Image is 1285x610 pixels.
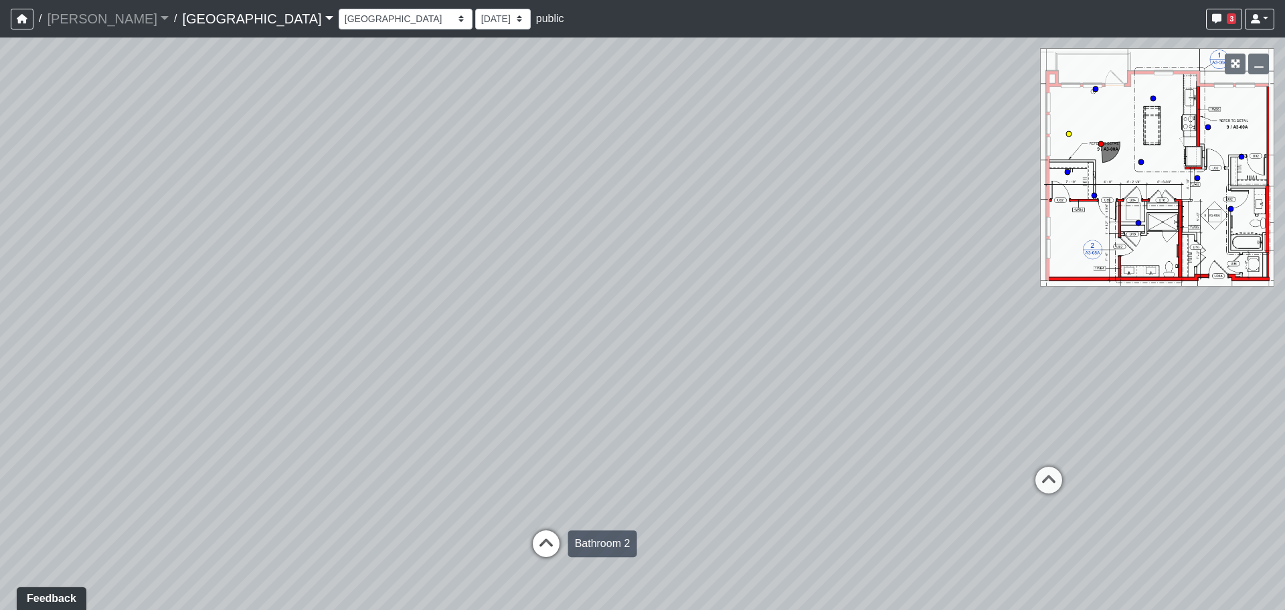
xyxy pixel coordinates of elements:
[1206,9,1242,29] button: 3
[169,5,182,32] span: /
[1227,13,1236,24] span: 3
[182,5,333,32] a: [GEOGRAPHIC_DATA]
[10,583,89,610] iframe: Ybug feedback widget
[33,5,47,32] span: /
[47,5,169,32] a: [PERSON_NAME]
[536,13,564,24] span: public
[568,530,637,557] div: Bathroom 2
